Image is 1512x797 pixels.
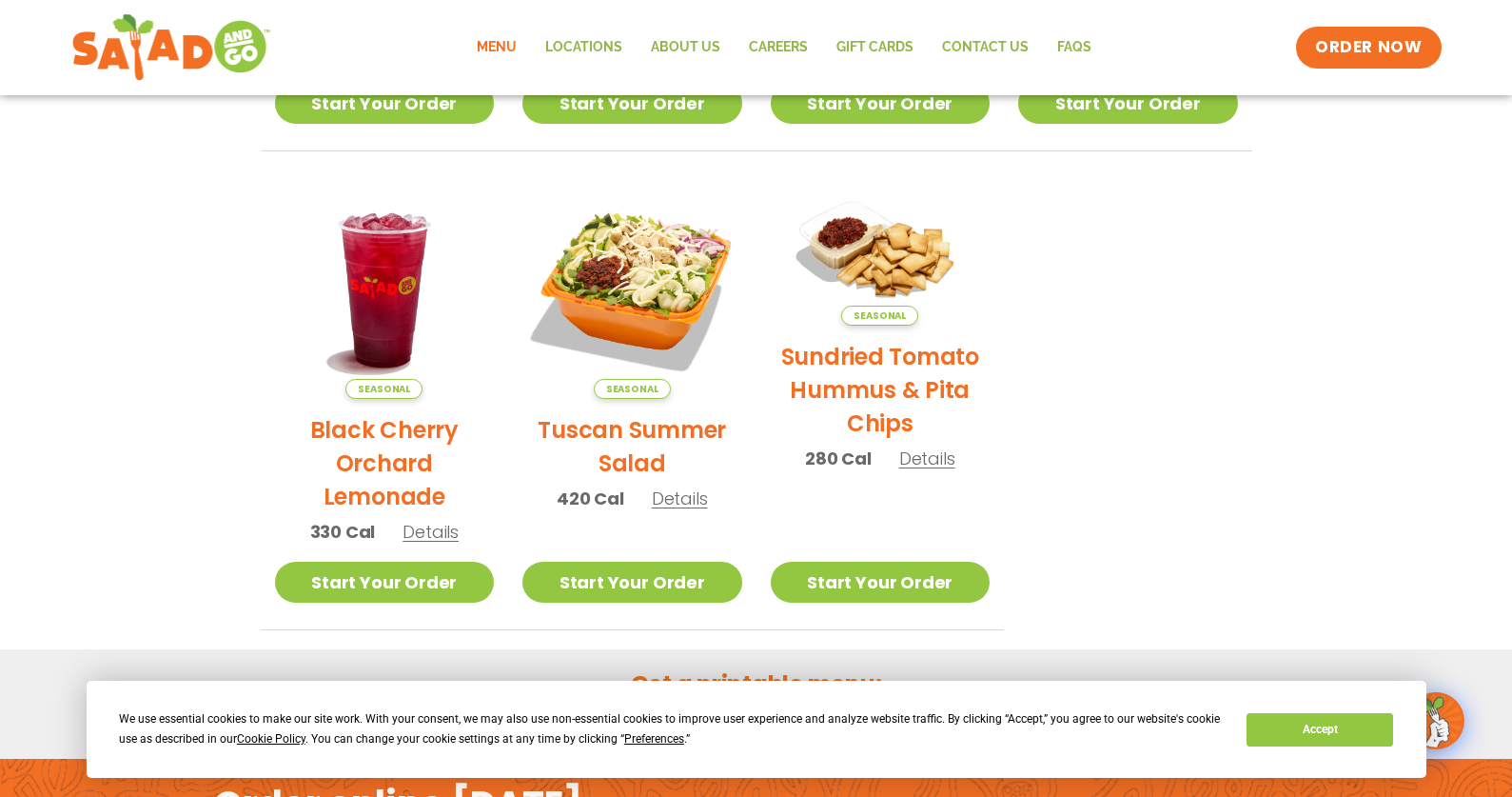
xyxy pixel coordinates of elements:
button: Accept [1247,713,1393,747]
a: FAQs [1043,26,1106,70]
div: We use essential cookies to make our site work. With your consent, we may also use non-essential ... [119,709,1224,749]
a: Menu [462,26,531,70]
span: 330 Cal [310,519,376,545]
a: GIFT CARDS [822,26,928,70]
span: Details [652,487,708,510]
a: Start Your Order [522,562,742,603]
span: Seasonal [345,379,422,399]
a: Careers [735,26,822,70]
img: new-SAG-logo-768×292 [71,10,272,86]
img: wpChatIcon [1409,694,1463,747]
div: Cookie Consent Prompt [87,681,1426,778]
a: Contact Us [928,26,1043,70]
a: Start Your Order [275,83,495,124]
img: Product photo for Black Cherry Orchard Lemonade [275,180,495,400]
a: ORDER NOW [1296,27,1441,69]
a: Start Your Order [522,83,742,124]
span: Cookie Policy [237,732,305,746]
span: Seasonal [841,306,918,326]
a: About Us [637,26,735,70]
span: Details [899,447,955,470]
span: 420 Cal [557,486,624,511]
h2: Get a printable menu: [261,667,1252,701]
a: Start Your Order [771,83,991,124]
span: Seasonal [594,379,671,399]
img: Product photo for Tuscan Summer Salad [522,180,742,400]
span: ORDER NOW [1315,36,1422,59]
a: Start Your Order [771,562,991,603]
nav: Menu [462,26,1106,70]
h2: Black Cherry Orchard Lemonade [275,413,495,513]
a: Start Your Order [1018,83,1238,124]
a: Start Your Order [275,562,495,603]
span: Details [403,520,459,544]
span: 280 Cal [805,446,872,471]
img: Product photo for Sundried Tomato Hummus & Pita Chips [771,180,991,327]
h2: Sundried Tomato Hummus & Pita Chips [771,340,991,440]
a: Locations [531,26,637,70]
h2: Tuscan Summer Salad [522,413,742,480]
span: Preferences [624,732,684,746]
